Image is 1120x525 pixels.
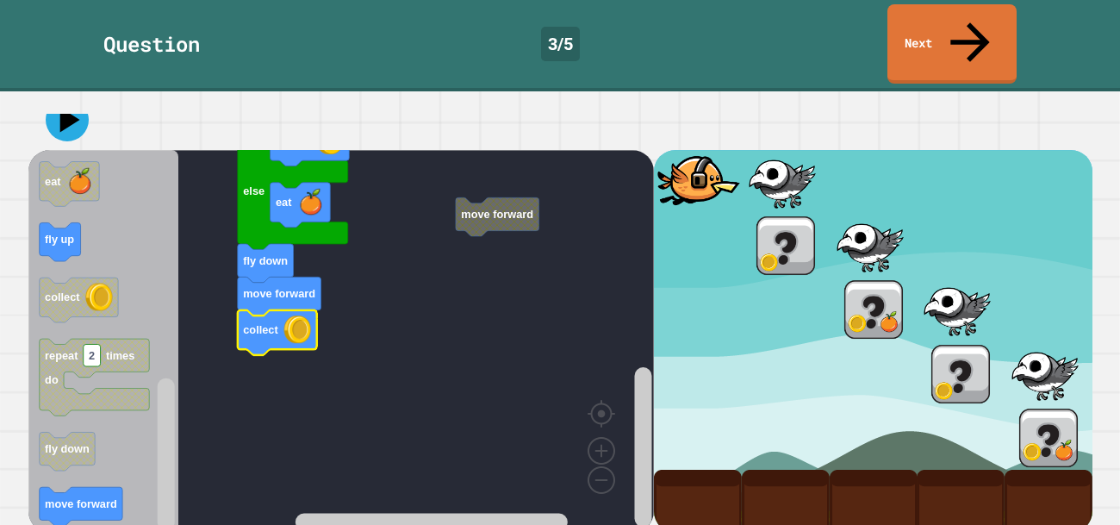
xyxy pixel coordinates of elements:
text: do [45,375,59,388]
text: collect [243,324,278,337]
text: fly up [45,234,74,247]
text: fly down [45,444,90,457]
text: times [106,350,134,363]
text: repeat [45,350,78,363]
text: eat [45,175,61,188]
div: Question [103,28,200,59]
text: else [243,184,264,197]
text: fly down [243,254,288,267]
text: eat [275,197,291,209]
text: move forward [45,499,117,512]
div: 3 / 5 [541,27,580,61]
text: 2 [89,350,95,363]
a: Next [887,4,1017,84]
text: move forward [243,288,315,301]
text: collect [45,292,80,305]
text: move forward [461,208,533,221]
